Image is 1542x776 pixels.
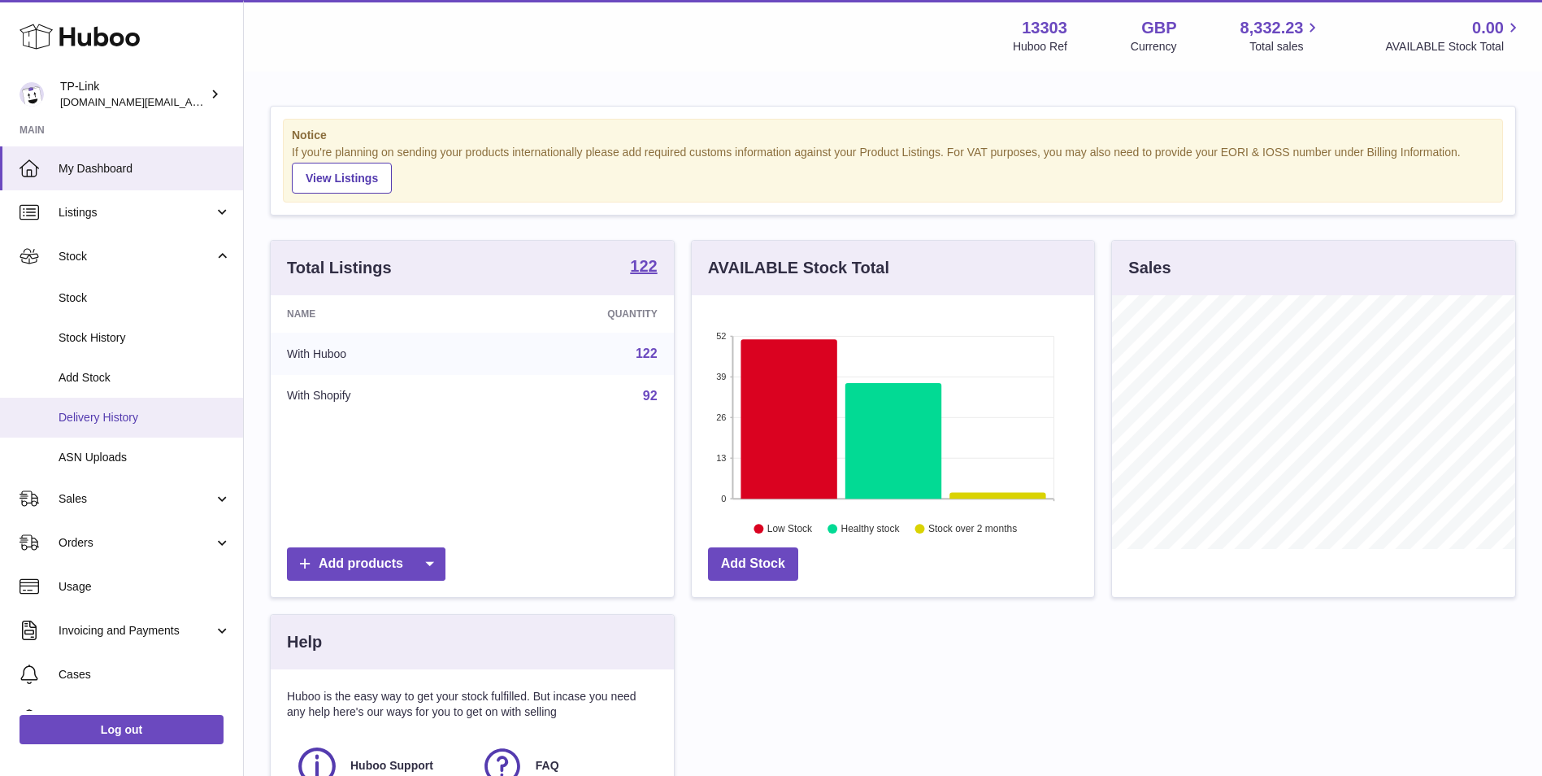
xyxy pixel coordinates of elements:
[1240,17,1304,39] span: 8,332.23
[350,758,433,774] span: Huboo Support
[59,623,214,639] span: Invoicing and Payments
[287,257,392,279] h3: Total Listings
[59,205,214,220] span: Listings
[59,535,214,551] span: Orders
[59,667,231,682] span: Cases
[59,161,231,177] span: My Dashboard
[20,82,44,107] img: siyu.wang@tp-link.com
[630,258,657,274] strong: 122
[536,758,559,774] span: FAQ
[708,257,889,279] h3: AVAILABLE Stock Total
[716,331,726,341] text: 52
[767,523,813,534] text: Low Stock
[287,631,322,653] h3: Help
[488,295,673,333] th: Quantity
[928,523,1017,534] text: Stock over 2 months
[1022,17,1067,39] strong: 13303
[59,330,231,346] span: Stock History
[271,375,488,417] td: With Shopify
[636,347,658,360] a: 122
[271,333,488,375] td: With Huboo
[1131,39,1177,54] div: Currency
[292,128,1494,143] strong: Notice
[1385,39,1522,54] span: AVAILABLE Stock Total
[643,389,658,403] a: 92
[59,491,214,507] span: Sales
[287,547,445,581] a: Add products
[1240,17,1323,54] a: 8,332.23 Total sales
[292,145,1494,194] div: If you're planning on sending your products internationally please add required customs informati...
[840,523,900,534] text: Healthy stock
[721,494,726,504] text: 0
[716,412,726,422] text: 26
[60,79,206,110] div: TP-Link
[271,295,488,333] th: Name
[292,163,392,194] a: View Listings
[1013,39,1067,54] div: Huboo Ref
[716,453,726,463] text: 13
[1249,39,1322,54] span: Total sales
[1385,17,1522,54] a: 0.00 AVAILABLE Stock Total
[20,715,224,744] a: Log out
[59,249,214,264] span: Stock
[716,372,726,381] text: 39
[1128,257,1171,279] h3: Sales
[59,370,231,386] span: Add Stock
[630,258,657,277] a: 122
[1141,17,1176,39] strong: GBP
[59,579,231,595] span: Usage
[708,547,798,581] a: Add Stock
[1472,17,1504,39] span: 0.00
[59,410,231,425] span: Delivery History
[59,450,231,465] span: ASN Uploads
[60,95,324,108] span: [DOMAIN_NAME][EMAIL_ADDRESS][DOMAIN_NAME]
[59,290,231,306] span: Stock
[287,689,658,720] p: Huboo is the easy way to get your stock fulfilled. But incase you need any help here's our ways f...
